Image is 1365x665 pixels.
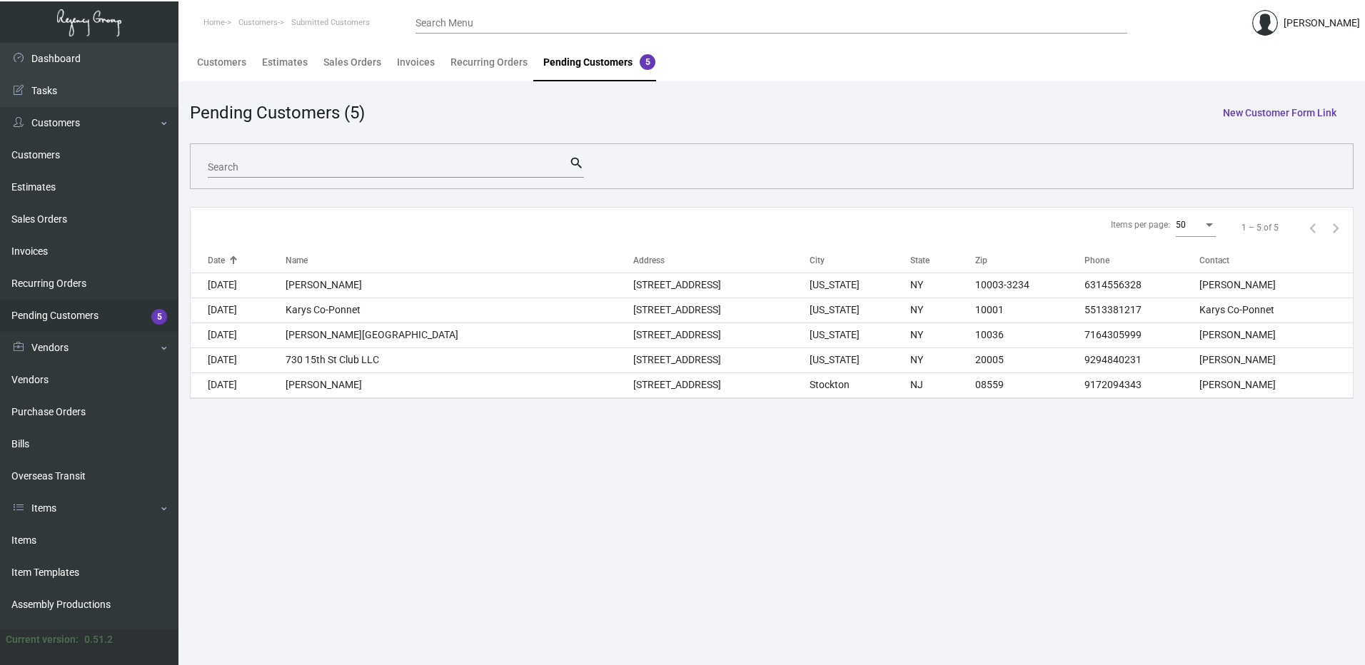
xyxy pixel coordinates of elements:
td: 08559 [975,372,1084,397]
div: City [810,254,825,267]
td: 6314556328 [1084,273,1199,298]
td: [US_STATE] [810,298,910,323]
td: [PERSON_NAME] [1199,372,1353,397]
div: Items per page: [1111,218,1170,231]
img: admin@bootstrapmaster.com [1252,10,1278,36]
td: [STREET_ADDRESS] [633,323,810,347]
div: Recurring Orders [450,55,528,70]
div: Current version: [6,632,79,647]
div: Estimates [262,55,308,70]
td: 10036 [975,323,1084,347]
div: Customers [197,55,246,70]
td: Karys Co-Ponnet [286,298,633,323]
mat-icon: search [569,155,584,172]
td: [DATE] [191,298,286,323]
td: [DATE] [191,347,286,372]
td: [DATE] [191,372,286,397]
td: NY [910,347,975,372]
td: [US_STATE] [810,323,910,347]
mat-select: Items per page: [1176,220,1216,230]
span: Home [203,18,225,27]
span: Customers [238,18,278,27]
span: Submitted Customers [291,18,370,27]
td: [DATE] [191,323,286,347]
td: 7164305999 [1084,323,1199,347]
td: [PERSON_NAME] [286,372,633,397]
td: NJ [910,372,975,397]
td: [STREET_ADDRESS] [633,273,810,298]
div: State [910,254,975,267]
td: Karys Co-Ponnet [1199,298,1353,323]
div: Name [286,254,308,267]
div: Phone [1084,254,1109,267]
td: 9294840231 [1084,347,1199,372]
button: Next page [1324,216,1347,239]
div: Contact [1199,254,1353,267]
td: 10003-3234 [975,273,1084,298]
div: [PERSON_NAME] [1284,16,1360,31]
td: [US_STATE] [810,347,910,372]
td: 5513381217 [1084,298,1199,323]
td: NY [910,323,975,347]
div: Date [208,254,225,267]
td: [PERSON_NAME] [1199,347,1353,372]
div: Address [633,254,810,267]
td: [STREET_ADDRESS] [633,347,810,372]
div: 1 – 5 of 5 [1241,221,1279,234]
div: City [810,254,910,267]
div: Zip [975,254,1084,267]
div: Invoices [397,55,435,70]
td: [PERSON_NAME] [1199,273,1353,298]
div: State [910,254,930,267]
div: Name [286,254,633,267]
div: Zip [975,254,987,267]
td: 730 15th St Club LLC [286,347,633,372]
span: 50 [1176,220,1186,230]
div: Pending Customers (5) [190,100,365,126]
td: [US_STATE] [810,273,910,298]
td: [STREET_ADDRESS] [633,298,810,323]
td: [PERSON_NAME][GEOGRAPHIC_DATA] [286,323,633,347]
td: [PERSON_NAME] [286,273,633,298]
td: 20005 [975,347,1084,372]
td: NY [910,273,975,298]
td: [PERSON_NAME] [1199,323,1353,347]
button: New Customer Form Link [1212,100,1348,126]
div: Address [633,254,665,267]
button: Previous page [1301,216,1324,239]
span: New Customer Form Link [1223,107,1336,118]
div: Sales Orders [323,55,381,70]
div: Pending Customers [543,55,655,70]
td: 9172094343 [1084,372,1199,397]
td: [DATE] [191,273,286,298]
td: 10001 [975,298,1084,323]
div: Phone [1084,254,1199,267]
div: Contact [1199,254,1229,267]
div: 0.51.2 [84,632,113,647]
div: Date [208,254,286,267]
td: [STREET_ADDRESS] [633,372,810,397]
td: NY [910,298,975,323]
td: Stockton [810,372,910,397]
